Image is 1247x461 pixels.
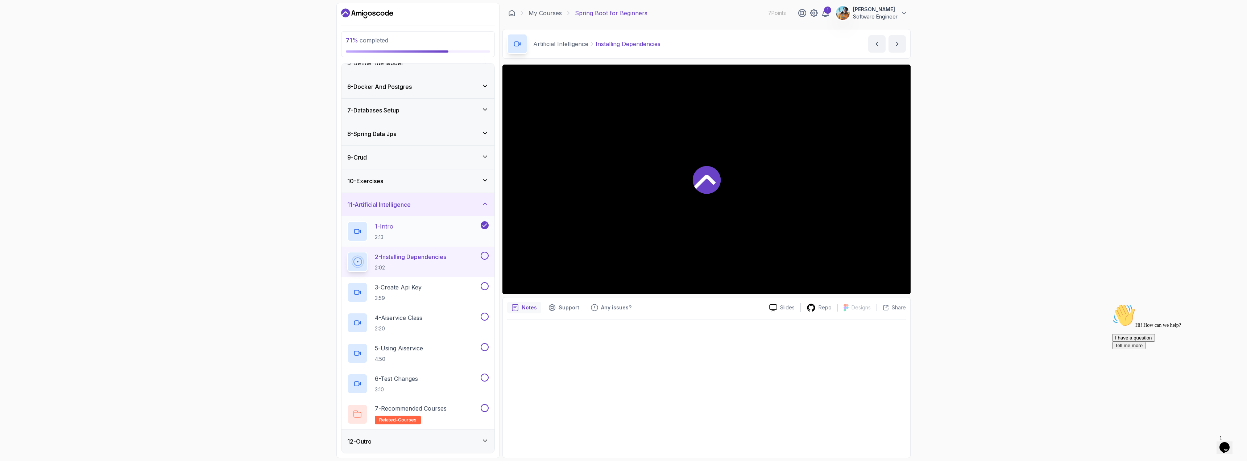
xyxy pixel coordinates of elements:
button: Tell me more [3,41,36,49]
button: 6-Docker And Postgres [341,75,494,98]
p: 3:10 [375,386,418,393]
div: 1 [824,7,831,14]
iframe: chat widget [1217,432,1240,454]
button: previous content [868,35,886,53]
button: 11-Artificial Intelligence [341,193,494,216]
button: user profile image[PERSON_NAME]Software Engineer [836,6,908,20]
p: Support [559,304,579,311]
a: Slides [763,304,800,312]
span: completed [346,37,388,44]
p: 2 - Installing Dependencies [375,252,446,261]
p: 3:59 [375,295,422,302]
p: Notes [522,304,537,311]
p: 4 - Aiservice Class [375,313,422,322]
button: next content [888,35,906,53]
h3: 10 - Exercises [347,177,383,185]
button: 6-Test Changes3:10 [347,374,489,394]
button: 4-Aiservice Class2:20 [347,313,489,333]
a: My Courses [529,9,562,17]
button: 8-Spring Data Jpa [341,122,494,145]
p: 7 Points [768,9,786,17]
img: :wave: [3,3,26,26]
p: Any issues? [601,304,631,311]
button: Support button [544,302,584,313]
button: 2-Installing Dependencies2:02 [347,252,489,272]
button: I have a question [3,33,46,41]
h3: 11 - Artificial Intelligence [347,200,411,209]
p: [PERSON_NAME] [853,6,898,13]
img: user profile image [836,6,850,20]
h3: 12 - Outro [347,437,372,446]
button: 3-Create Api Key3:59 [347,282,489,302]
p: 2:20 [375,325,422,332]
div: 👋Hi! How can we help?I have a questionTell me more [3,3,133,49]
span: Hi! How can we help? [3,22,72,27]
button: 1-Intro2:13 [347,221,489,242]
a: Repo [801,303,837,312]
p: 5 - Using Aiservice [375,344,423,353]
iframe: chat widget [1109,301,1240,428]
button: Feedback button [587,302,636,313]
p: Slides [780,304,795,311]
a: Dashboard [508,9,515,17]
button: 7-Recommended Coursesrelated-courses [347,404,489,424]
a: Dashboard [341,8,393,19]
a: 1 [821,9,830,17]
p: 7 - Recommended Courses [375,404,447,413]
span: 71 % [346,37,358,44]
button: 12-Outro [341,430,494,453]
p: 4:50 [375,355,423,363]
p: Spring Boot for Beginners [575,9,647,17]
h3: 7 - Databases Setup [347,106,399,115]
span: related-courses [379,417,417,423]
p: Software Engineer [853,13,898,20]
p: 1 - Intro [375,222,393,231]
h3: 8 - Spring Data Jpa [347,129,397,138]
button: 7-Databases Setup [341,99,494,122]
p: Artificial Intelligence [533,40,588,48]
h3: 9 - Crud [347,153,367,162]
button: Share [877,304,906,311]
button: 5-Using Aiservice4:50 [347,343,489,363]
p: Repo [819,304,832,311]
button: notes button [507,302,541,313]
h3: 6 - Docker And Postgres [347,82,412,91]
button: 10-Exercises [341,169,494,193]
p: Share [892,304,906,311]
p: 6 - Test Changes [375,374,418,383]
p: 2:13 [375,234,393,241]
p: Installing Dependencies [596,40,660,48]
p: 3 - Create Api Key [375,283,422,292]
p: 2:02 [375,264,446,271]
button: 9-Crud [341,146,494,169]
p: Designs [852,304,871,311]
